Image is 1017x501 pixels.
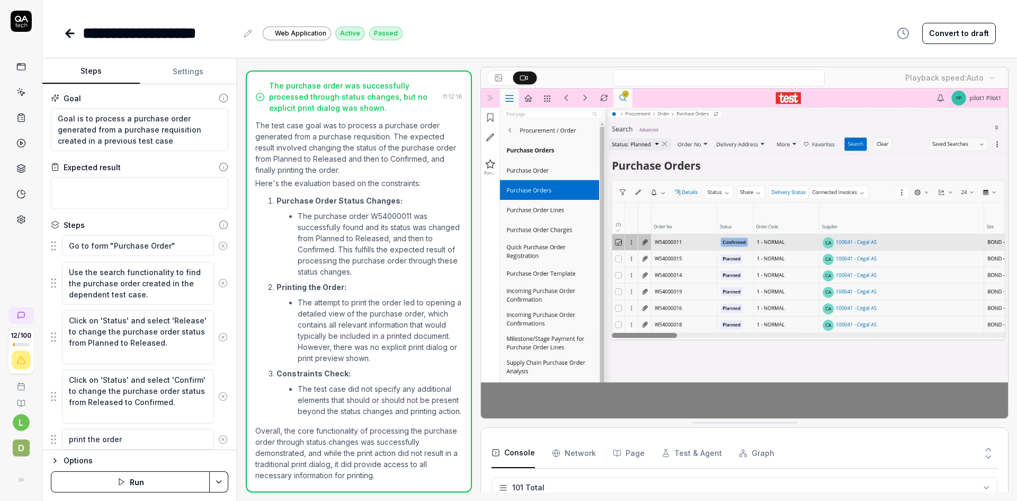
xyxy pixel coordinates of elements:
[890,23,916,44] button: View version history
[214,235,232,257] button: Remove step
[64,162,121,173] div: Expected result
[214,273,232,294] button: Remove step
[905,72,984,83] div: Playback speed:
[42,59,140,84] button: Steps
[13,440,30,456] span: D
[552,438,596,468] button: Network
[51,235,228,257] div: Suggestions
[214,429,232,450] button: Remove step
[276,196,403,205] strong: Purchase Order Status Changes:
[51,310,228,365] div: Suggestions
[64,454,228,467] div: Options
[255,120,462,175] p: The test case goal was to process a purchase order generated from a purchase requisition. The exp...
[369,27,403,40] div: Passed
[739,438,774,468] button: Graph
[4,431,38,459] button: D
[276,283,346,292] strong: Printing the Order:
[51,428,228,451] div: Suggestions
[51,261,228,305] div: Suggestions
[11,332,31,339] span: 12 / 100
[662,438,722,468] button: Test & Agent
[64,93,81,104] div: Goal
[492,438,535,468] button: Console
[51,369,228,424] div: Suggestions
[443,93,462,100] time: 11:12:18
[298,297,462,364] li: The attempt to print the order led to opening a detailed view of the purchase order, which contai...
[8,307,34,324] a: New conversation
[214,327,232,348] button: Remove step
[335,27,365,40] div: Active
[298,383,462,417] li: The test case did not specify any additional elements that should or should not be present beyond...
[263,26,331,40] a: Web Application
[255,425,462,481] p: Overall, the core functionality of processing the purchase order through status changes was succe...
[51,454,228,467] button: Options
[51,471,210,493] button: Run
[298,210,462,277] li: The purchase order W54000011 was successfully found and its status was changed from Planned to Re...
[922,23,996,44] button: Convert to draft
[13,414,30,431] button: l
[276,369,351,378] strong: Constraints Check:
[255,178,462,189] p: Here's the evaluation based on the constraints:
[269,80,439,113] div: The purchase order was successfully processed through status changes, but no explicit print dialo...
[214,386,232,407] button: Remove step
[140,59,237,84] button: Settings
[275,29,326,38] span: Web Application
[64,219,85,231] div: Steps
[613,438,645,468] button: Page
[4,391,38,408] a: Documentation
[4,374,38,391] a: Book a call with us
